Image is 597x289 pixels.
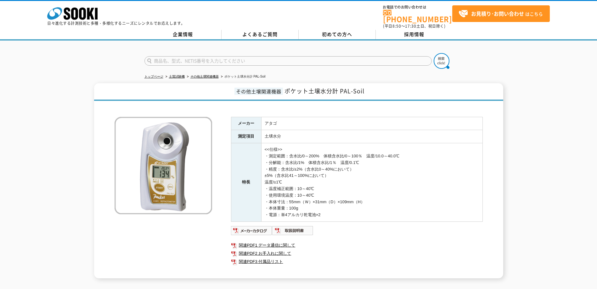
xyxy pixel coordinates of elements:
td: <<仕様>> ・測定範囲：含水比/0～200% 体積含水比/0～100％ 温度/10.0～40.0℃ ・分解能：含水比/1% 体積含水比/1％ 温度/0.1℃ ・精度：含水比/±2%（含水比0～... [261,143,482,222]
li: ポケット土壌水分計 PAL-Soil [220,74,266,80]
a: 企業情報 [144,30,222,39]
a: 土質試験機 [169,75,185,78]
td: 土壌水分 [261,130,482,143]
a: 関連PDF1 データ通信に関して [231,241,483,249]
a: 関連PDF2 お手入れに関して [231,249,483,258]
span: 17:30 [405,23,416,29]
img: ポケット土壌水分計 PAL-Soil [115,117,212,214]
th: 特長 [231,143,261,222]
a: その他土壌関連機器 [190,75,219,78]
span: ポケット土壌水分計 PAL-Soil [284,87,364,95]
input: 商品名、型式、NETIS番号を入力してください [144,56,432,66]
th: 測定項目 [231,130,261,143]
a: 初めての方へ [299,30,376,39]
span: (平日 ～ 土日、祝日除く) [383,23,445,29]
span: はこちら [459,9,543,19]
a: 採用情報 [376,30,453,39]
a: メーカーカタログ [231,230,272,234]
a: よくあるご質問 [222,30,299,39]
span: お電話でのお問い合わせは [383,5,452,9]
a: トップページ [144,75,163,78]
a: [PHONE_NUMBER] [383,10,452,23]
p: 日々進化する計測技術と多種・多様化するニーズにレンタルでお応えします。 [47,21,185,25]
th: メーカー [231,117,261,130]
td: アタゴ [261,117,482,130]
span: 初めての方へ [322,31,352,38]
a: お見積り･お問い合わせはこちら [452,5,550,22]
a: 取扱説明書 [272,230,313,234]
span: 8:50 [392,23,401,29]
strong: お見積り･お問い合わせ [471,10,524,17]
img: 取扱説明書 [272,226,313,236]
img: btn_search.png [434,53,449,69]
span: その他土壌関連機器 [234,88,283,95]
a: 関連PDF3 付属品リスト [231,258,483,266]
img: メーカーカタログ [231,226,272,236]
